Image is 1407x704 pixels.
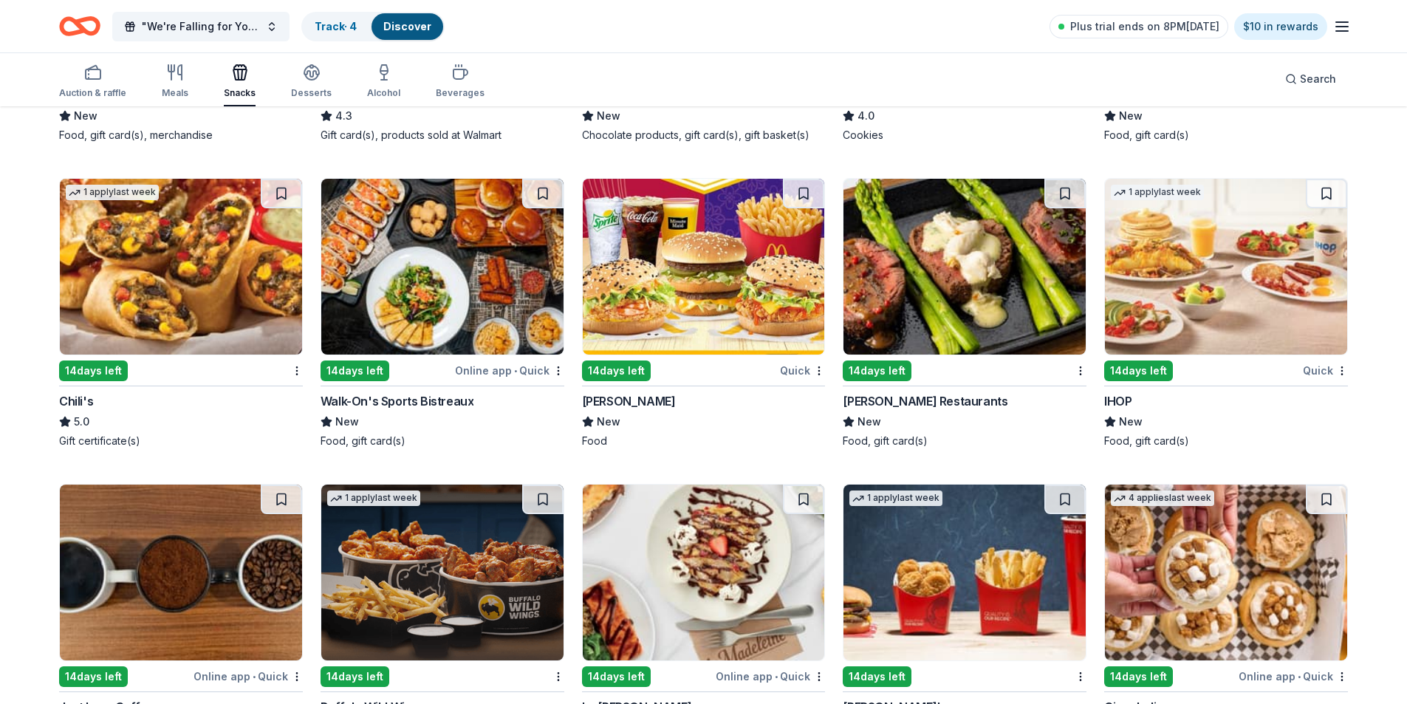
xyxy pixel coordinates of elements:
[59,434,303,448] div: Gift certificate(s)
[224,87,256,99] div: Snacks
[583,179,825,355] img: Image for McDonald's
[780,361,825,380] div: Quick
[383,20,431,33] a: Discover
[321,179,564,355] img: Image for Walk-On's Sports Bistreaux
[514,365,517,377] span: •
[60,485,302,660] img: Image for Just Love Coffee
[857,413,881,431] span: New
[321,128,564,143] div: Gift card(s), products sold at Walmart
[1300,70,1336,88] span: Search
[597,107,620,125] span: New
[436,87,485,99] div: Beverages
[301,12,445,41] button: Track· 4Discover
[582,128,826,143] div: Chocolate products, gift card(s), gift basket(s)
[843,434,1086,448] div: Food, gift card(s)
[843,392,1007,410] div: [PERSON_NAME] Restaurants
[291,87,332,99] div: Desserts
[59,9,100,44] a: Home
[59,58,126,106] button: Auction & raffle
[597,413,620,431] span: New
[59,128,303,143] div: Food, gift card(s), merchandise
[60,179,302,355] img: Image for Chili's
[1105,485,1347,660] img: Image for Cinnaholic
[59,392,93,410] div: Chili's
[582,434,826,448] div: Food
[1303,361,1348,380] div: Quick
[321,360,389,381] div: 14 days left
[1111,491,1214,506] div: 4 applies last week
[315,20,357,33] a: Track· 4
[1104,434,1348,448] div: Food, gift card(s)
[291,58,332,106] button: Desserts
[1105,179,1347,355] img: Image for IHOP
[321,485,564,660] img: Image for Buffalo Wild Wings
[367,87,400,99] div: Alcohol
[1119,107,1143,125] span: New
[321,178,564,448] a: Image for Walk-On's Sports Bistreaux 14days leftOnline app•QuickWalk-On's Sports BistreauxNewFood...
[843,485,1086,660] img: Image for Wendy's
[582,360,651,381] div: 14 days left
[455,361,564,380] div: Online app Quick
[1070,18,1219,35] span: Plus trial ends on 8PM[DATE]
[59,360,128,381] div: 14 days left
[843,128,1086,143] div: Cookies
[843,178,1086,448] a: Image for Perry's Restaurants14days left[PERSON_NAME] RestaurantsNewFood, gift card(s)
[59,87,126,99] div: Auction & raffle
[843,666,911,687] div: 14 days left
[142,18,260,35] span: "We're Falling for You" Nacho Apple Bar
[583,485,825,660] img: Image for La Madeleine
[582,666,651,687] div: 14 days left
[582,178,826,448] a: Image for McDonald's14days leftQuick[PERSON_NAME]NewFood
[321,392,474,410] div: Walk-On's Sports Bistreaux
[335,413,359,431] span: New
[74,107,97,125] span: New
[436,58,485,106] button: Beverages
[857,107,874,125] span: 4.0
[1234,13,1327,40] a: $10 in rewards
[775,671,778,683] span: •
[1104,128,1348,143] div: Food, gift card(s)
[843,360,911,381] div: 14 days left
[582,392,676,410] div: [PERSON_NAME]
[849,491,942,506] div: 1 apply last week
[224,58,256,106] button: Snacks
[1239,667,1348,686] div: Online app Quick
[1273,64,1348,94] button: Search
[112,12,290,41] button: "We're Falling for You" Nacho Apple Bar
[194,667,303,686] div: Online app Quick
[74,413,89,431] span: 5.0
[59,666,128,687] div: 14 days left
[66,185,159,200] div: 1 apply last week
[321,434,564,448] div: Food, gift card(s)
[335,107,352,125] span: 4.3
[1050,15,1228,38] a: Plus trial ends on 8PM[DATE]
[162,58,188,106] button: Meals
[1104,178,1348,448] a: Image for IHOP1 applylast week14days leftQuickIHOPNewFood, gift card(s)
[1119,413,1143,431] span: New
[843,179,1086,355] img: Image for Perry's Restaurants
[321,666,389,687] div: 14 days left
[1298,671,1301,683] span: •
[716,667,825,686] div: Online app Quick
[1104,360,1173,381] div: 14 days left
[1111,185,1204,200] div: 1 apply last week
[59,178,303,448] a: Image for Chili's1 applylast week14days leftChili's5.0Gift certificate(s)
[327,491,420,506] div: 1 apply last week
[1104,666,1173,687] div: 14 days left
[367,58,400,106] button: Alcohol
[1104,392,1132,410] div: IHOP
[253,671,256,683] span: •
[162,87,188,99] div: Meals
